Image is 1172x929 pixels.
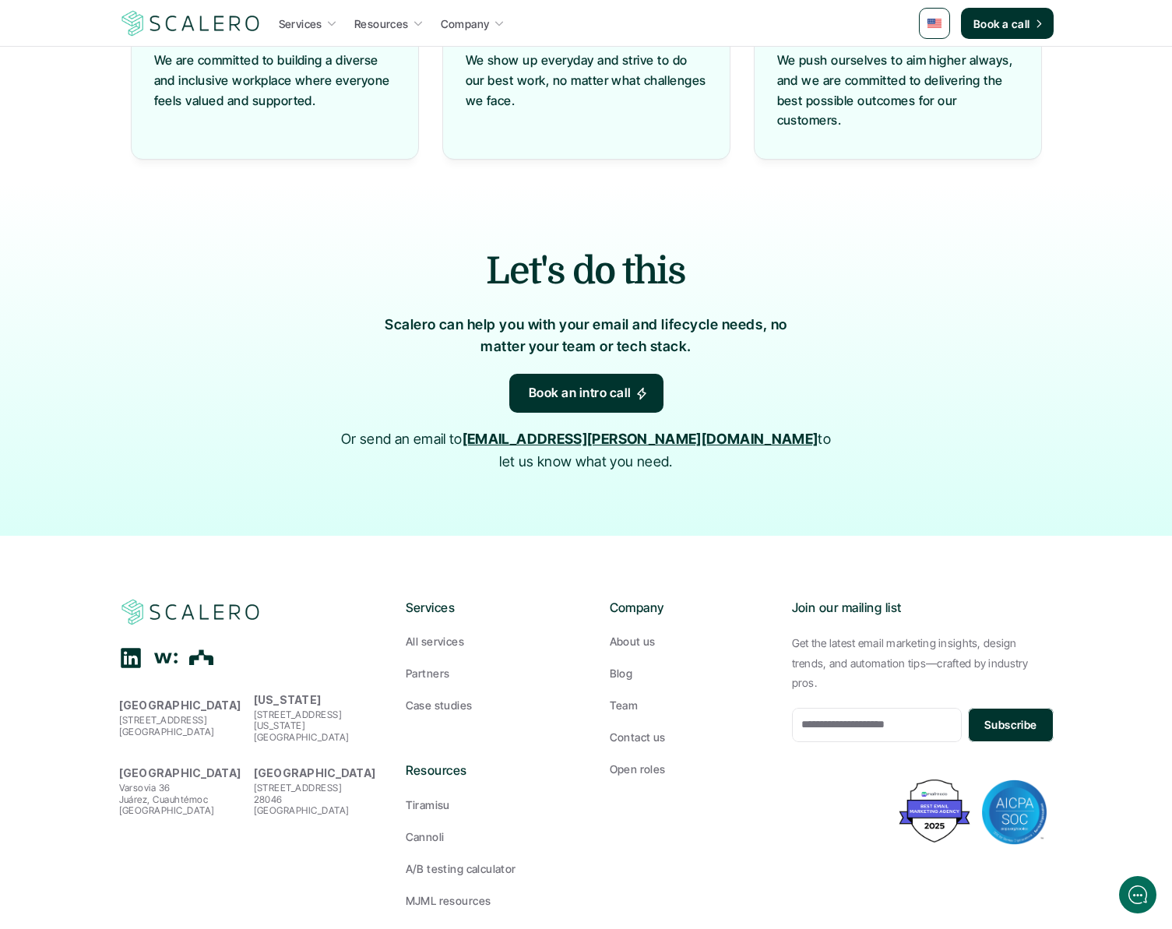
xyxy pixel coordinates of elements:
a: Case studies [406,697,563,713]
p: Resources [354,16,409,32]
strong: [GEOGRAPHIC_DATA] [119,699,241,712]
p: Blog [610,665,633,681]
span: We run on Gist [130,544,197,554]
a: Book an intro call [509,374,663,413]
p: Services [279,16,322,32]
p: [STREET_ADDRESS] [US_STATE][GEOGRAPHIC_DATA] [254,709,381,743]
p: MJML resources [406,892,491,909]
a: Partners [406,665,563,681]
p: Team [610,697,639,713]
p: All services [406,633,464,649]
span: New conversation [100,216,187,228]
p: Scalero can help you with your email and lifecycle needs, no matter your team or tech stack. [368,314,804,359]
button: New conversation [24,206,287,238]
p: Case studies [406,697,473,713]
a: Cannoli [406,829,563,845]
p: Company [610,598,767,618]
a: Scalero company logotype [119,9,262,37]
a: All services [406,633,563,649]
h1: Hi! Welcome to [GEOGRAPHIC_DATA]. [23,76,288,100]
img: Scalero company logotype [119,9,262,38]
p: Open roles [610,761,666,777]
button: Subscribe [968,708,1053,742]
p: We are committed to building a diverse and inclusive workplace where everyone feels valued and su... [154,51,396,111]
a: Contact us [610,729,767,745]
h2: Let us know if we can help with lifecycle marketing. [23,104,288,178]
a: Scalero company logotype [119,598,262,626]
strong: [GEOGRAPHIC_DATA] [254,766,376,779]
p: Get the latest email marketing insights, design trends, and automation tips—crafted by industry p... [792,633,1054,692]
p: Book a call [973,16,1030,32]
p: Cannoli [406,829,445,845]
strong: [GEOGRAPHIC_DATA] [119,766,241,779]
p: [STREET_ADDRESS] 28046 [GEOGRAPHIC_DATA] [254,783,381,816]
p: Partners [406,665,449,681]
a: [EMAIL_ADDRESS][PERSON_NAME][DOMAIN_NAME] [463,431,818,447]
p: [STREET_ADDRESS] [GEOGRAPHIC_DATA] [119,715,246,737]
a: A/B testing calculator [406,860,563,877]
iframe: gist-messenger-bubble-iframe [1119,876,1156,913]
a: Team [610,697,767,713]
p: We push ourselves to aim higher always, and we are committed to delivering the best possible outc... [777,51,1019,130]
img: Scalero company logotype [119,597,262,627]
p: Varsovia 36 Juárez, Cuauhtémoc [GEOGRAPHIC_DATA] [119,783,246,816]
p: Subscribe [984,716,1037,733]
p: Company [441,16,490,32]
a: MJML resources [406,892,563,909]
p: Resources [406,761,563,781]
strong: [US_STATE] [254,693,322,706]
p: Join our mailing list [792,598,1054,618]
p: About us [610,633,656,649]
p: Or send an email to to let us know what you need. [333,428,839,473]
p: We show up everyday and strive to do our best work, no matter what challenges we face. [466,51,707,111]
a: Book a call [961,8,1054,39]
a: Tiramisu [406,797,563,813]
img: Best Email Marketing Agency 2025 - Recognized by Mailmodo [896,776,973,846]
p: Services [406,598,563,618]
p: A/B testing calculator [406,860,516,877]
a: About us [610,633,767,649]
p: Book an intro call [529,383,632,403]
a: Open roles [610,761,767,777]
p: Contact us [610,729,666,745]
a: Blog [610,665,767,681]
p: Tiramisu [406,797,450,813]
h2: Let's do this [181,245,991,297]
